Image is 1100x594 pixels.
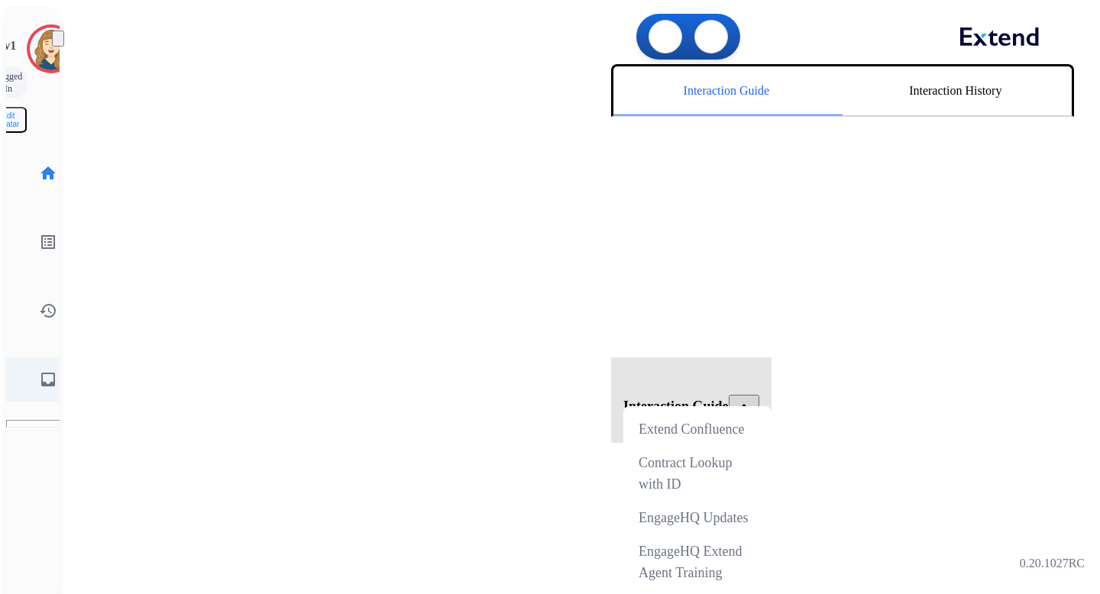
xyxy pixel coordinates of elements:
[629,501,765,534] div: EngageHQ Updates
[1020,554,1085,573] p: 0.20.1027RC
[629,446,765,501] div: Contract Lookup with ID
[39,370,57,389] mat-icon: inbox
[613,66,840,115] div: Interaction Guide
[30,27,73,70] img: avatar
[629,412,765,446] div: Extend Confluence
[629,534,765,589] div: EngageHQ Extend Agent Training
[39,164,57,182] mat-icon: home
[39,233,57,251] mat-icon: list_alt
[840,66,1072,115] div: Interaction History
[39,302,57,320] mat-icon: history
